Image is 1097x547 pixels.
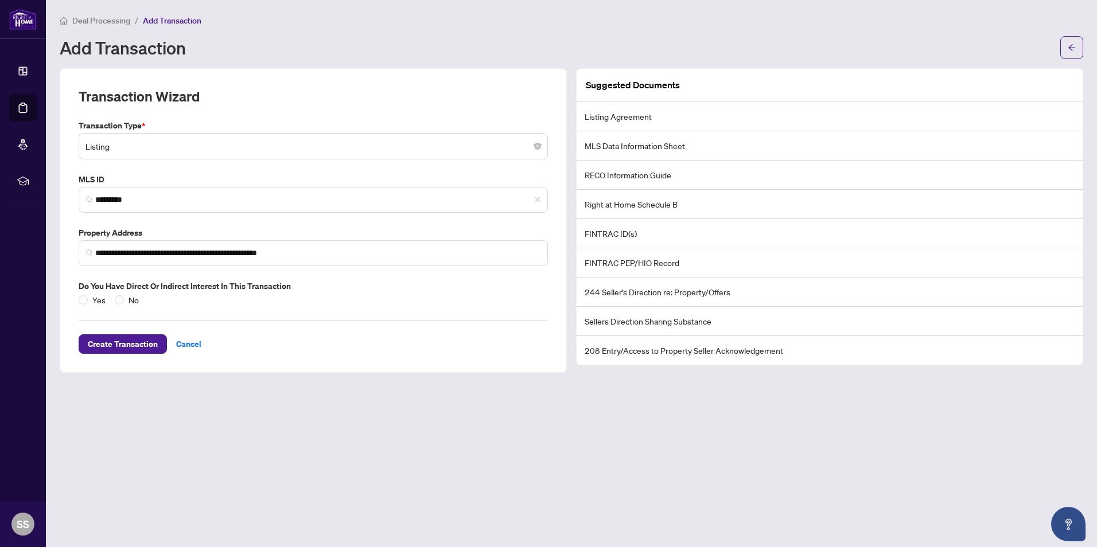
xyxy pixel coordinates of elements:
span: close [534,196,541,203]
img: search_icon [86,249,93,256]
span: Deal Processing [72,15,130,26]
label: Property Address [79,226,548,239]
button: Open asap [1051,507,1086,541]
li: FINTRAC PEP/HIO Record [577,248,1083,278]
span: home [60,17,68,25]
li: / [135,14,138,27]
span: No [124,294,143,306]
button: Create Transaction [79,334,167,354]
li: 208 Entry/Access to Property Seller Acknowledgement [577,336,1083,365]
span: arrow-left [1068,44,1076,52]
label: Do you have direct or indirect interest in this transaction [79,280,548,292]
article: Suggested Documents [586,78,680,92]
span: Create Transaction [88,335,158,353]
li: Right at Home Schedule B [577,190,1083,219]
label: Transaction Type [79,119,548,132]
button: Cancel [167,334,211,354]
span: SS [17,516,29,532]
span: Listing [85,135,541,157]
h1: Add Transaction [60,38,186,57]
span: close-circle [534,143,541,150]
span: Add Transaction [143,15,201,26]
li: 244 Seller’s Direction re: Property/Offers [577,278,1083,307]
li: FINTRAC ID(s) [577,219,1083,248]
span: Cancel [176,335,201,353]
img: logo [9,9,37,30]
li: Listing Agreement [577,102,1083,131]
span: Yes [88,294,110,306]
h2: Transaction Wizard [79,87,200,106]
li: Sellers Direction Sharing Substance [577,307,1083,336]
li: MLS Data Information Sheet [577,131,1083,161]
li: RECO Information Guide [577,161,1083,190]
label: MLS ID [79,173,548,186]
img: search_icon [86,196,93,203]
